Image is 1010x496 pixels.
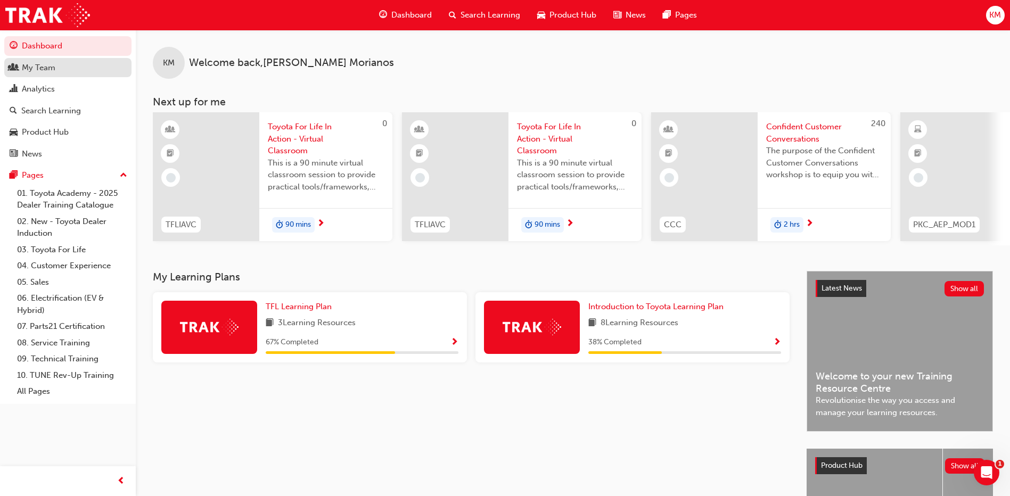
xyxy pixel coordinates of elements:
span: 38 % Completed [588,336,642,349]
a: 01. Toyota Academy - 2025 Dealer Training Catalogue [13,185,132,213]
span: learningRecordVerb_NONE-icon [415,173,425,183]
div: Analytics [22,83,55,95]
a: Introduction to Toyota Learning Plan [588,301,728,313]
div: Pages [22,169,44,181]
span: Dashboard [391,9,432,21]
img: Trak [180,319,239,335]
img: Trak [5,3,90,27]
span: pages-icon [663,9,671,22]
span: 90 mins [535,219,560,231]
a: News [4,144,132,164]
span: car-icon [537,9,545,22]
span: TFLIAVC [415,219,446,231]
span: book-icon [588,317,596,330]
span: learningResourceType_INSTRUCTOR_LED-icon [665,123,672,137]
button: Show all [945,458,985,474]
span: news-icon [613,9,621,22]
div: Product Hub [22,126,69,138]
span: news-icon [10,150,18,159]
span: booktick-icon [914,147,922,161]
span: booktick-icon [416,147,423,161]
iframe: Intercom live chat [974,460,999,485]
span: Confident Customer Conversations [766,121,882,145]
span: Search Learning [461,9,520,21]
a: car-iconProduct Hub [529,4,605,26]
span: pages-icon [10,171,18,180]
span: The purpose of the Confident Customer Conversations workshop is to equip you with tools to commun... [766,145,882,181]
a: 04. Customer Experience [13,258,132,274]
span: KM [989,9,1001,21]
span: TFL Learning Plan [266,302,332,311]
span: prev-icon [117,475,125,488]
span: booktick-icon [665,147,672,161]
a: 240CCCConfident Customer ConversationsThe purpose of the Confident Customer Conversations worksho... [651,112,891,241]
div: My Team [22,62,55,74]
button: Show all [945,281,984,296]
button: Show Progress [450,336,458,349]
a: 02. New - Toyota Dealer Induction [13,213,132,242]
span: next-icon [566,219,574,229]
a: Latest NewsShow all [816,280,984,297]
button: DashboardMy TeamAnalyticsSearch LearningProduct HubNews [4,34,132,166]
span: Toyota For Life In Action - Virtual Classroom [268,121,384,157]
span: Revolutionise the way you access and manage your learning resources. [816,394,984,418]
span: up-icon [120,169,127,183]
span: learningRecordVerb_NONE-icon [166,173,176,183]
a: pages-iconPages [654,4,705,26]
span: Show Progress [773,338,781,348]
span: This is a 90 minute virtual classroom session to provide practical tools/frameworks, behaviours a... [517,157,633,193]
span: This is a 90 minute virtual classroom session to provide practical tools/frameworks, behaviours a... [268,157,384,193]
img: Trak [503,319,561,335]
a: 0TFLIAVCToyota For Life In Action - Virtual ClassroomThis is a 90 minute virtual classroom sessio... [153,112,392,241]
span: book-icon [266,317,274,330]
span: Latest News [822,284,862,293]
button: KM [986,6,1005,24]
span: Show Progress [450,338,458,348]
a: Product Hub [4,122,132,142]
span: Welcome back , [PERSON_NAME] Morianos [189,57,394,69]
span: PKC_AEP_MOD1 [913,219,975,231]
span: 90 mins [285,219,311,231]
span: 240 [871,119,885,128]
span: News [626,9,646,21]
span: Product Hub [549,9,596,21]
span: CCC [664,219,681,231]
span: search-icon [10,106,17,116]
span: 67 % Completed [266,336,318,349]
a: Product HubShow all [815,457,984,474]
span: 8 Learning Resources [601,317,678,330]
span: car-icon [10,128,18,137]
a: 08. Service Training [13,335,132,351]
a: 06. Electrification (EV & Hybrid) [13,290,132,318]
a: 05. Sales [13,274,132,291]
a: 0TFLIAVCToyota For Life In Action - Virtual ClassroomThis is a 90 minute virtual classroom sessio... [402,112,642,241]
span: Welcome to your new Training Resource Centre [816,370,984,394]
span: KM [163,57,175,69]
a: 07. Parts21 Certification [13,318,132,335]
span: 0 [631,119,636,128]
span: Pages [675,9,697,21]
a: guage-iconDashboard [371,4,440,26]
button: Show Progress [773,336,781,349]
a: Search Learning [4,101,132,121]
div: Search Learning [21,105,81,117]
span: duration-icon [525,218,532,232]
span: learningResourceType_ELEARNING-icon [914,123,922,137]
span: guage-icon [379,9,387,22]
span: chart-icon [10,85,18,94]
div: News [22,148,42,160]
a: 03. Toyota For Life [13,242,132,258]
a: Analytics [4,79,132,99]
span: duration-icon [774,218,782,232]
a: 10. TUNE Rev-Up Training [13,367,132,384]
a: TFL Learning Plan [266,301,336,313]
span: 2 hrs [784,219,800,231]
a: All Pages [13,383,132,400]
span: 1 [996,460,1004,468]
h3: Next up for me [136,96,1010,108]
span: learningResourceType_INSTRUCTOR_LED-icon [167,123,174,137]
span: Product Hub [821,461,863,470]
span: next-icon [806,219,814,229]
span: search-icon [449,9,456,22]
